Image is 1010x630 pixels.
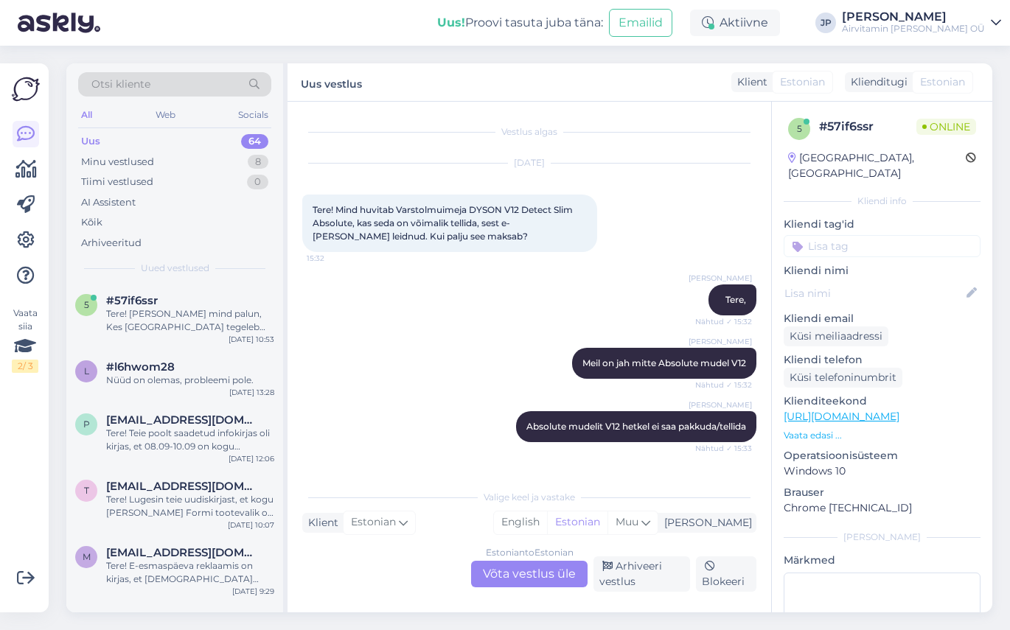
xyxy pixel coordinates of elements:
[81,134,100,149] div: Uus
[784,263,981,279] p: Kliendi nimi
[784,311,981,326] p: Kliendi email
[842,11,985,23] div: [PERSON_NAME]
[784,352,981,368] p: Kliendi telefon
[784,393,981,409] p: Klienditeekond
[689,273,752,284] span: [PERSON_NAME]
[232,586,274,597] div: [DATE] 9:29
[695,316,752,327] span: Nähtud ✓ 15:32
[780,74,825,90] span: Estonian
[228,519,274,531] div: [DATE] 10:07
[784,553,981,568] p: Märkmed
[784,285,964,301] input: Lisa nimi
[526,421,746,432] span: Absolute mudelit V12 hetkel ei saa pakkuda/tellida
[153,105,178,125] div: Web
[313,204,575,242] span: Tere! Mind huvitab Varstolmuimeja DYSON V12 Detect Slim Absolute, kas seda on võimalik tellida, s...
[106,294,158,307] span: #57if6ssr
[351,514,396,531] span: Estonian
[106,360,175,374] span: #l6hwom28
[689,399,752,410] span: [PERSON_NAME]
[301,72,362,92] label: Uus vestlus
[141,262,209,275] span: Uued vestlused
[784,429,981,442] p: Vaata edasi ...
[78,105,95,125] div: All
[731,74,767,90] div: Klient
[81,155,154,169] div: Minu vestlused
[547,511,607,533] div: Estonian
[83,551,91,562] span: m
[106,374,274,387] div: Nüüd on olemas, probleemi pole.
[84,365,89,377] span: l
[784,448,981,463] p: Operatsioonisüsteem
[91,77,150,92] span: Otsi kliente
[788,150,966,181] div: [GEOGRAPHIC_DATA], [GEOGRAPHIC_DATA]
[12,360,38,373] div: 2 / 3
[609,9,672,37] button: Emailid
[235,105,271,125] div: Socials
[695,443,752,454] span: Nähtud ✓ 15:33
[616,515,638,528] span: Muu
[81,236,142,251] div: Arhiveeritud
[784,326,888,346] div: Küsi meiliaadressi
[593,556,690,592] div: Arhiveeri vestlus
[106,413,260,427] span: piret.kattai@gmail.com
[695,379,752,391] span: Nähtud ✓ 15:32
[247,175,268,189] div: 0
[106,307,274,334] div: Tere! [PERSON_NAME] mind palun, Kes [GEOGRAPHIC_DATA] tegeleb dyson V12 varstolmuimeja remondiga,...
[582,357,746,368] span: Meil on jah mitte Absolute mudel V12
[81,215,102,230] div: Kõik
[842,23,985,35] div: Airvitamin [PERSON_NAME] OÜ
[437,14,603,32] div: Proovi tasuta juba täna:
[784,500,981,516] p: Chrome [TECHNICAL_ID]
[248,155,268,169] div: 8
[486,546,574,559] div: Estonian to Estonian
[842,11,1001,35] a: [PERSON_NAME]Airvitamin [PERSON_NAME] OÜ
[106,480,260,493] span: triin.nuut@gmail.com
[229,387,274,398] div: [DATE] 13:28
[658,515,752,531] div: [PERSON_NAME]
[784,217,981,232] p: Kliendi tag'id
[229,334,274,345] div: [DATE] 10:53
[689,336,752,347] span: [PERSON_NAME]
[302,515,338,531] div: Klient
[690,10,780,36] div: Aktiivne
[845,74,908,90] div: Klienditugi
[784,410,899,423] a: [URL][DOMAIN_NAME]
[307,253,362,264] span: 15:32
[84,299,89,310] span: 5
[819,118,916,136] div: # 57if6ssr
[797,123,802,134] span: 5
[302,156,756,169] div: [DATE]
[784,463,981,479] p: Windows 10
[302,491,756,504] div: Valige keel ja vastake
[241,134,268,149] div: 64
[784,195,981,208] div: Kliendi info
[83,419,90,430] span: p
[81,175,153,189] div: Tiimi vestlused
[471,561,588,587] div: Võta vestlus üle
[696,556,756,592] div: Blokeeri
[784,235,981,257] input: Lisa tag
[916,119,976,135] span: Online
[302,125,756,139] div: Vestlus algas
[106,559,274,586] div: Tere! E-esmaspäeva reklaamis on kirjas, et [DEMOGRAPHIC_DATA] rakendub ka filtritele. Samas, [PER...
[437,15,465,29] b: Uus!
[725,294,746,305] span: Tere,
[920,74,965,90] span: Estonian
[106,546,260,559] span: merilin686@hotmail.com
[815,13,836,33] div: JP
[784,368,902,388] div: Küsi telefoninumbrit
[12,75,40,103] img: Askly Logo
[106,493,274,519] div: Tere! Lugesin teie uudiskirjast, et kogu [PERSON_NAME] Formi tootevalik on 20% soodsamalt alates ...
[106,427,274,453] div: Tere! Teie poolt saadetud infokirjas oli kirjas, et 08.09-10.09 on kogu [PERSON_NAME] Formi toote...
[81,195,136,210] div: AI Assistent
[84,485,89,496] span: t
[784,531,981,544] div: [PERSON_NAME]
[784,485,981,500] p: Brauser
[494,511,547,533] div: English
[229,453,274,464] div: [DATE] 12:06
[12,307,38,373] div: Vaata siia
